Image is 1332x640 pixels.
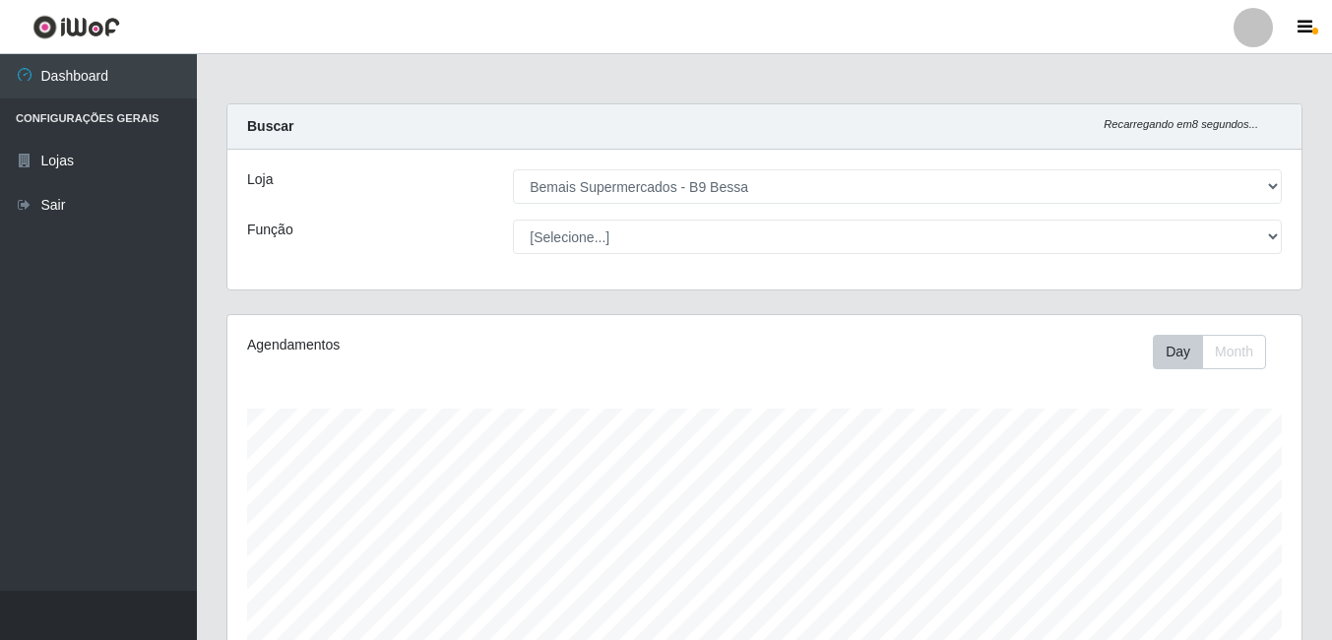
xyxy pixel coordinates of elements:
[247,118,293,134] strong: Buscar
[1153,335,1203,369] button: Day
[1104,118,1258,130] i: Recarregando em 8 segundos...
[247,220,293,240] label: Função
[1153,335,1282,369] div: Toolbar with button groups
[1153,335,1266,369] div: First group
[1202,335,1266,369] button: Month
[247,335,661,355] div: Agendamentos
[32,15,120,39] img: CoreUI Logo
[247,169,273,190] label: Loja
